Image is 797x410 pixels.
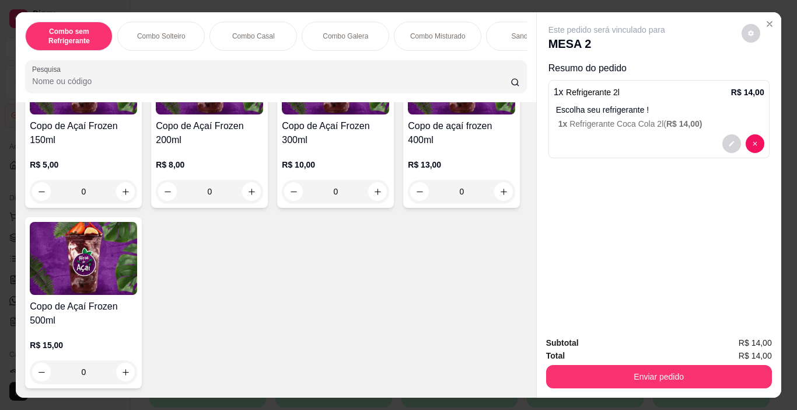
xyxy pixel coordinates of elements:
[666,119,702,128] span: R$ 14,00 )
[282,119,389,147] h4: Copo de Açaí Frozen 300ml
[548,61,770,75] p: Resumo do pedido
[548,24,665,36] p: Este pedido será vinculado para
[746,134,764,153] button: decrease-product-quantity
[30,222,137,295] img: product-image
[546,338,579,348] strong: Subtotal
[156,159,263,171] p: R$ 8,00
[556,104,764,116] p: Escolha seu refrigerante !
[232,32,275,41] p: Combo Casal
[558,118,764,130] p: Refrigerante Coca Cola 2l (
[32,182,51,201] button: decrease-product-quantity
[410,32,466,41] p: Combo Misturado
[546,365,772,388] button: Enviar pedido
[742,24,760,43] button: decrease-product-quantity
[760,15,779,33] button: Close
[32,64,65,74] label: Pesquisa
[30,339,137,351] p: R$ 15,00
[558,119,569,128] span: 1 x
[32,75,511,87] input: Pesquisa
[30,119,137,147] h4: Copo de Açaí Frozen 150ml
[116,182,135,201] button: increase-product-quantity
[408,159,515,171] p: R$ 13,00
[282,159,389,171] p: R$ 10,00
[323,32,368,41] p: Combo Galera
[512,32,548,41] p: Sanduíches
[35,27,103,46] p: Combo sem Refrigerante
[722,134,741,153] button: decrease-product-quantity
[554,85,620,99] p: 1 x
[739,336,772,349] span: R$ 14,00
[548,36,665,52] p: MESA 2
[739,349,772,362] span: R$ 14,00
[566,88,620,97] span: Refrigerante 2l
[731,86,764,98] p: R$ 14,00
[137,32,186,41] p: Combo Solteiro
[546,351,565,360] strong: Total
[156,119,263,147] h4: Copo de Açaí Frozen 200ml
[30,159,137,171] p: R$ 5,00
[30,300,137,328] h4: Copo de Açaí Frozen 500ml
[408,119,515,147] h4: Copo de açaí frozen 400ml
